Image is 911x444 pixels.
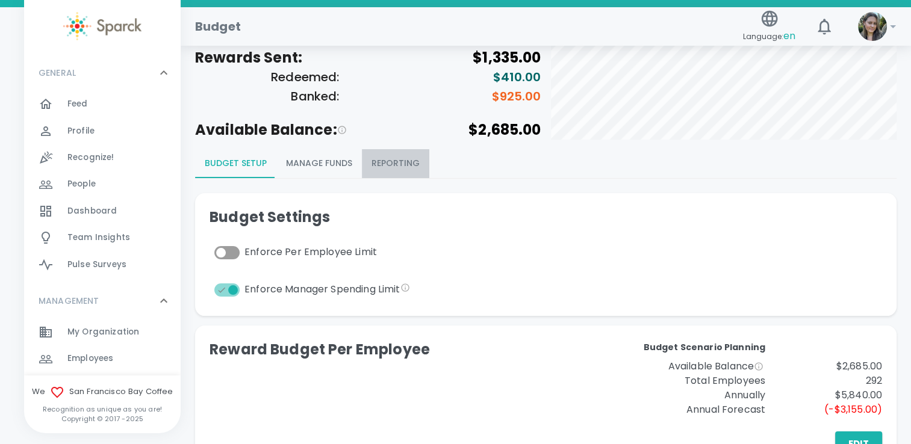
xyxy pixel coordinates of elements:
span: Team Insights [67,232,130,244]
p: $2,685.00 [765,359,882,374]
button: Language:en [738,5,800,48]
a: People [24,171,181,197]
span: People [67,178,96,190]
h5: Rewards Sent: [195,48,368,67]
p: ( -$3,155.00 ) [765,402,882,417]
svg: This is the estimated balance based on the scenario planning and what you have currently deposite... [337,125,347,135]
div: GENERAL [24,55,181,91]
div: Budgeting page report [195,149,897,178]
h5: Reward Budget Per Employee [210,340,546,359]
h5: Budget Settings [210,208,546,227]
div: Enforce Per Employee Limit [210,241,546,264]
span: We San Francisco Bay Coffee [24,385,181,399]
a: Employees [24,345,181,372]
h5: $1,335.00 [368,48,541,67]
a: Profile [24,118,181,144]
a: Recognize! [24,144,181,171]
a: Pulse Surveys [24,251,181,278]
div: MANAGEMENT [24,283,181,319]
img: Picture of Mackenzie [858,12,887,41]
img: Sparck logo [63,12,141,40]
p: 292 [765,374,882,388]
span: Annual Forecast [602,402,765,417]
a: Sparck logo [24,12,181,40]
span: Available Balance [602,359,765,374]
div: Enforce Manager Spending Limit [210,279,546,301]
p: Recognition as unique as you are! [24,404,181,414]
span: Pulse Surveys [67,259,126,271]
span: Profile [67,125,95,137]
p: Annually [602,388,765,402]
span: en [783,29,795,43]
span: Language: [743,28,795,45]
h6: Banked: [195,87,339,106]
h6: Redeemed: [195,67,339,87]
p: $5,840.00 [765,388,882,402]
span: Recognize! [67,152,114,164]
p: Total Employees [602,374,765,388]
p: Copyright © 2017 - 2025 [24,414,181,424]
h5: Available Balance: [195,120,368,140]
a: Demographics [24,372,181,399]
svg: This setting will enforce Manager Budget spending limits for each manager visible on the manager'... [400,283,410,292]
span: Feed [67,98,88,110]
a: Dashboard [24,198,181,224]
div: GENERAL [24,91,181,283]
h5: $2,685.00 [368,120,541,140]
span: Dashboard [67,205,117,217]
a: Team Insights [24,224,181,251]
h6: $410.00 [339,67,541,87]
span: My Organization [67,326,139,338]
span: Employees [67,353,113,365]
button: Manage Funds [276,149,362,178]
p: MANAGEMENT [39,295,99,307]
svg: This is the estimated balance based on the scenario planning and what you have currently deposite... [754,362,763,371]
b: Budget Scenario Planning [643,341,765,353]
a: My Organization [24,319,181,345]
h1: Budget [195,17,241,36]
button: Budget Setup [195,149,276,178]
h6: $925.00 [339,87,541,106]
button: Reporting [362,149,429,178]
p: GENERAL [39,67,76,79]
a: Feed [24,91,181,117]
